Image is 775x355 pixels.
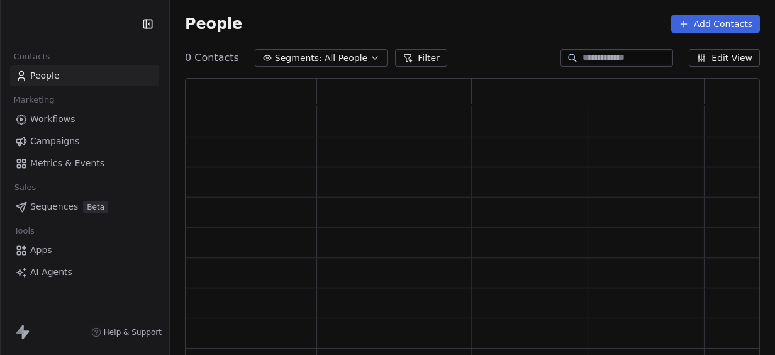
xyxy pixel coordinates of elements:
[671,15,760,33] button: Add Contacts
[30,266,72,279] span: AI Agents
[185,50,239,65] span: 0 Contacts
[395,49,447,67] button: Filter
[10,109,159,130] a: Workflows
[10,240,159,261] a: Apps
[10,196,159,217] a: SequencesBeta
[30,157,104,170] span: Metrics & Events
[8,47,55,66] span: Contacts
[30,113,75,126] span: Workflows
[30,200,78,213] span: Sequences
[9,178,42,197] span: Sales
[325,52,367,65] span: All People
[10,65,159,86] a: People
[104,327,162,337] span: Help & Support
[30,244,52,257] span: Apps
[8,91,60,110] span: Marketing
[185,14,242,33] span: People
[91,327,162,337] a: Help & Support
[30,135,79,148] span: Campaigns
[83,201,108,213] span: Beta
[10,153,159,174] a: Metrics & Events
[10,131,159,152] a: Campaigns
[10,262,159,283] a: AI Agents
[689,49,760,67] button: Edit View
[275,52,322,65] span: Segments:
[30,69,60,82] span: People
[9,222,40,240] span: Tools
